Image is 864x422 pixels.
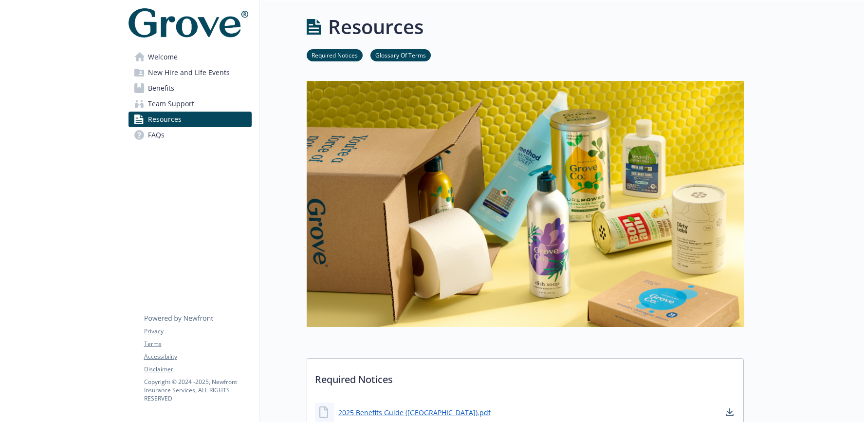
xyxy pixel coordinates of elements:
[148,80,174,96] span: Benefits
[144,365,251,374] a: Disclaimer
[148,112,182,127] span: Resources
[144,327,251,336] a: Privacy
[328,12,423,41] h1: Resources
[148,65,230,80] span: New Hire and Life Events
[144,378,251,403] p: Copyright © 2024 - 2025 , Newfront Insurance Services, ALL RIGHTS RESERVED
[129,96,252,112] a: Team Support
[129,65,252,80] a: New Hire and Life Events
[148,49,178,65] span: Welcome
[129,112,252,127] a: Resources
[370,50,431,59] a: Glossary Of Terms
[148,96,194,112] span: Team Support
[129,127,252,143] a: FAQs
[307,359,743,395] p: Required Notices
[129,49,252,65] a: Welcome
[724,406,735,418] a: download document
[148,127,165,143] span: FAQs
[129,80,252,96] a: Benefits
[338,407,491,418] a: 2025 Benefits Guide ([GEOGRAPHIC_DATA]).pdf
[307,50,363,59] a: Required Notices
[144,352,251,361] a: Accessibility
[144,340,251,348] a: Terms
[307,81,744,327] img: resources page banner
